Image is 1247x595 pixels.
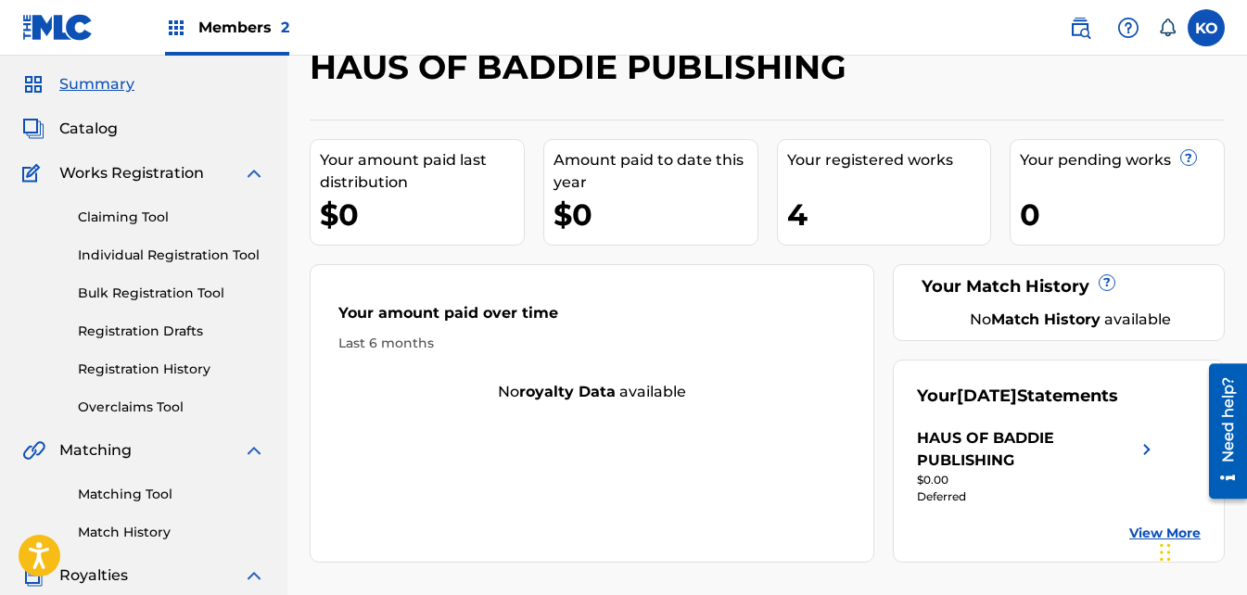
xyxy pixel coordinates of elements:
h2: HAUS OF BADDIE PUBLISHING [310,46,856,88]
img: Catalog [22,118,45,140]
div: Drag [1160,525,1171,580]
a: CatalogCatalog [22,118,118,140]
div: Your Statements [917,384,1118,409]
a: SummarySummary [22,73,134,95]
div: $0 [320,194,524,235]
a: Matching Tool [78,485,265,504]
img: Matching [22,439,45,462]
div: Your amount paid over time [338,302,846,334]
a: Bulk Registration Tool [78,284,265,303]
img: Works Registration [22,162,46,184]
div: No available [311,381,873,403]
div: $0 [554,194,757,235]
a: Individual Registration Tool [78,246,265,265]
strong: royalty data [519,383,616,400]
a: Overclaims Tool [78,398,265,417]
span: Matching [59,439,132,462]
img: MLC Logo [22,14,94,41]
div: Notifications [1158,19,1177,37]
div: User Menu [1188,9,1225,46]
div: Your Match History [917,274,1201,299]
img: expand [243,564,265,587]
iframe: Resource Center [1195,356,1247,505]
img: Top Rightsholders [165,17,187,39]
div: Last 6 months [338,334,846,353]
div: 4 [787,194,991,235]
img: expand [243,439,265,462]
span: Catalog [59,118,118,140]
div: Your amount paid last distribution [320,149,524,194]
a: View More [1129,524,1201,543]
a: Match History [78,523,265,542]
span: Summary [59,73,134,95]
strong: Match History [991,310,1101,328]
div: Your registered works [787,149,991,171]
div: HAUS OF BADDIE PUBLISHING [917,427,1136,472]
a: Registration Drafts [78,322,265,341]
a: Public Search [1062,9,1099,46]
a: Claiming Tool [78,208,265,227]
img: expand [243,162,265,184]
a: HAUS OF BADDIE PUBLISHINGright chevron icon$0.00Deferred [917,427,1158,505]
div: Deferred [917,488,1158,505]
iframe: Chat Widget [1154,506,1247,595]
img: Royalties [22,564,45,587]
img: Summary [22,73,45,95]
span: 2 [281,19,289,36]
span: ? [1181,150,1196,165]
span: Works Registration [59,162,204,184]
div: No available [940,309,1201,331]
div: Amount paid to date this year [554,149,757,194]
div: 0 [1020,194,1224,235]
div: Help [1110,9,1147,46]
a: Registration History [78,360,265,379]
img: right chevron icon [1136,427,1158,472]
span: Royalties [59,564,128,587]
span: [DATE] [957,386,1017,406]
img: search [1069,17,1091,39]
div: $0.00 [917,472,1158,488]
div: Your pending works [1020,149,1224,171]
img: help [1117,17,1139,39]
span: ? [1100,275,1114,290]
span: Members [198,17,289,38]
